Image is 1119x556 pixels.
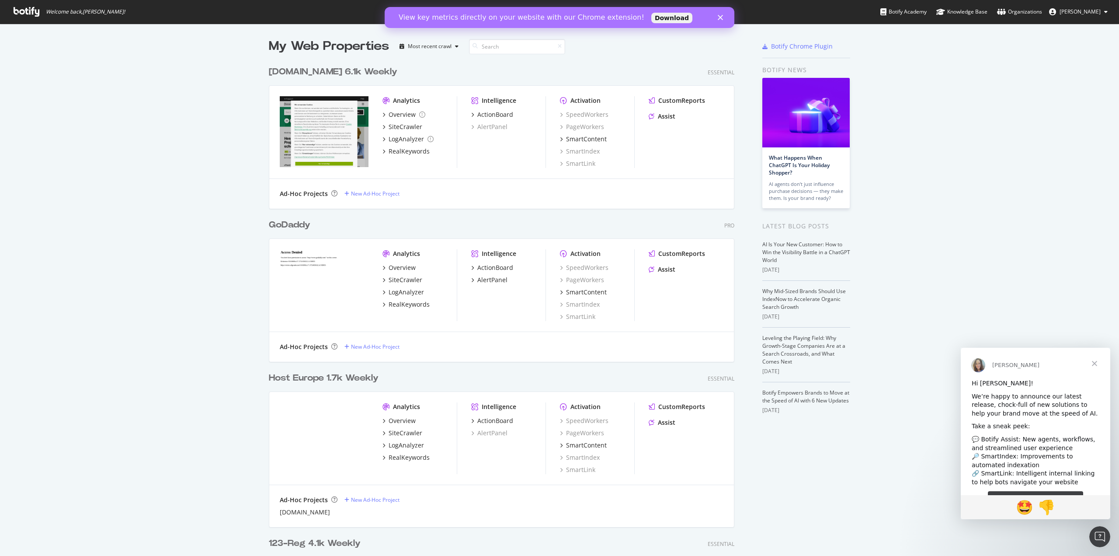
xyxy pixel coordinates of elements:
div: Analytics [393,249,420,258]
div: Organizations [997,7,1042,16]
div: RealKeywords [389,300,430,309]
a: LogAnalyzer [382,288,424,297]
a: SmartIndex [560,147,600,156]
span: Welcome back, [PERSON_NAME] ! [46,8,125,15]
a: SpeedWorkers [560,263,608,272]
div: Intelligence [482,402,516,411]
div: [DOMAIN_NAME] 6.1k Weekly [269,66,397,78]
div: New Ad-Hoc Project [351,496,400,504]
span: Kiruba Sekaran [1060,8,1101,15]
div: ActionBoard [477,416,513,425]
div: Pro [724,222,734,229]
a: PageWorkers [560,122,604,131]
a: AlertPanel [471,429,507,437]
a: ActionBoard [471,263,513,272]
div: Assist [658,112,675,121]
div: [DATE] [762,313,850,321]
div: Assist [658,418,675,427]
div: Activation [570,402,601,411]
img: host.europe.de [280,402,368,473]
a: SpeedWorkers [560,110,608,119]
button: Most recent crawl [396,39,462,53]
a: Overview [382,416,416,425]
div: CustomReports [658,249,705,258]
a: Host Europe 1.7k Weekly [269,372,382,385]
div: Overview [389,416,416,425]
a: AlertPanel [471,276,507,284]
img: df.eu [280,96,368,167]
a: SmartContent [560,288,607,297]
iframe: Intercom live chat banner [385,7,734,28]
div: New Ad-Hoc Project [351,190,400,197]
div: RealKeywords [389,147,430,156]
a: Overview [382,110,425,119]
a: SmartLink [560,465,595,474]
div: Activation [570,249,601,258]
a: CustomReports [649,402,705,411]
button: [PERSON_NAME] [1042,5,1115,19]
div: Botify Chrome Plugin [771,42,833,51]
div: Essential [708,375,734,382]
a: SiteCrawler [382,276,422,284]
div: LogAnalyzer [389,135,424,143]
a: ActionBoard [471,110,513,119]
a: [DOMAIN_NAME] 6.1k Weekly [269,66,401,78]
div: LogAnalyzer [389,288,424,297]
div: GoDaddy [269,219,310,231]
div: Ad-Hoc Projects [280,496,328,504]
div: Knowledge Base [936,7,987,16]
div: My Web Properties [269,38,389,55]
div: Ad-Hoc Projects [280,343,328,351]
input: Search [469,39,565,54]
div: CustomReports [658,402,705,411]
div: Essential [708,540,734,548]
iframe: Intercom live chat message [961,348,1110,519]
div: SmartContent [566,441,607,450]
a: LogAnalyzer [382,441,424,450]
div: [DATE] [762,266,850,274]
div: New Ad-Hoc Project [351,343,400,350]
div: AlertPanel [477,276,507,284]
div: PageWorkers [560,429,604,437]
iframe: Intercom live chat [1089,526,1110,547]
div: SmartContent [566,135,607,143]
a: SmartLink [560,159,595,168]
a: [DOMAIN_NAME] [280,508,330,517]
a: SiteCrawler [382,122,422,131]
a: Leveling the Playing Field: Why Growth-Stage Companies Are at a Search Crossroads, and What Comes... [762,334,845,365]
a: New Ad-Hoc Project [344,343,400,350]
div: SiteCrawler [389,429,422,437]
a: AlertPanel [471,122,507,131]
div: Activation [570,96,601,105]
a: RealKeywords [382,300,430,309]
div: Overview [389,110,416,119]
a: What Happens When ChatGPT Is Your Holiday Shopper? [769,154,830,176]
div: Intelligence [482,249,516,258]
a: RealKeywords [382,453,430,462]
div: SmartIndex [560,453,600,462]
div: SpeedWorkers [560,416,608,425]
a: PageWorkers [560,276,604,284]
div: Ad-Hoc Projects [280,189,328,198]
div: Analytics [393,402,420,411]
div: Botify Academy [880,7,927,16]
div: Assist [658,265,675,274]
